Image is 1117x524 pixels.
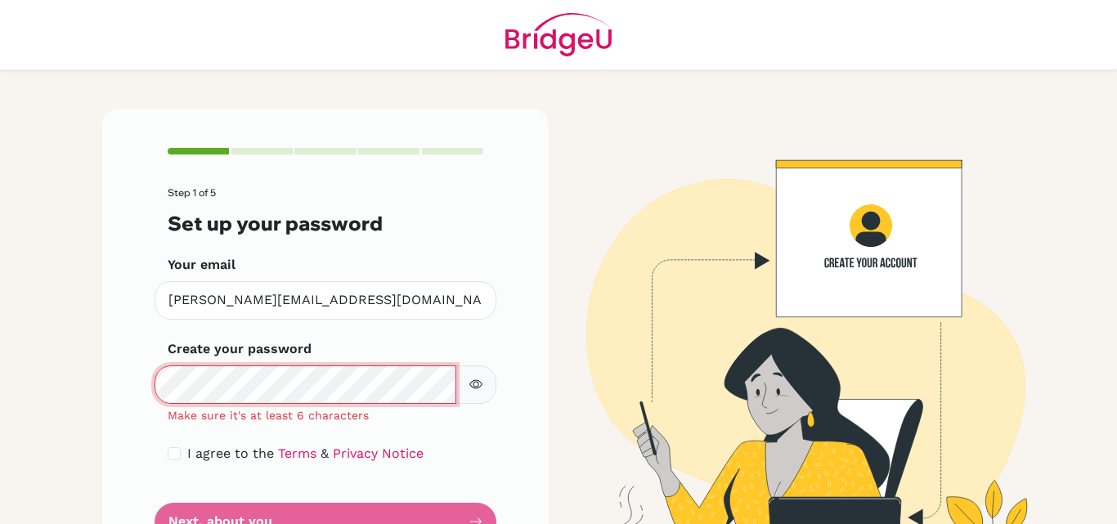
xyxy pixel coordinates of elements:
[155,407,496,424] div: Make sure it's at least 6 characters
[168,339,312,359] label: Create your password
[168,255,236,275] label: Your email
[168,212,483,235] h3: Set up your password
[187,446,274,461] span: I agree to the
[168,186,216,199] span: Step 1 of 5
[155,281,496,320] input: Insert your email*
[333,446,424,461] a: Privacy Notice
[278,446,316,461] a: Terms
[321,446,329,461] span: &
